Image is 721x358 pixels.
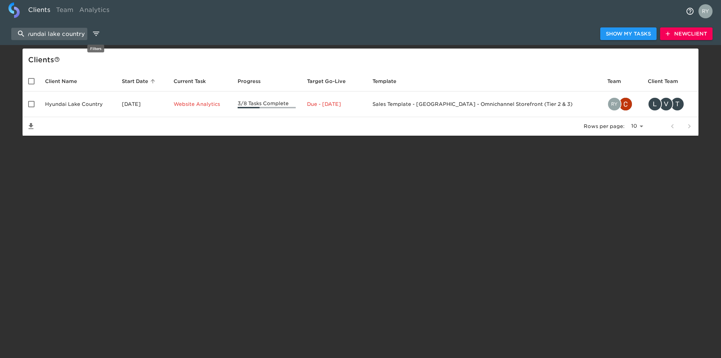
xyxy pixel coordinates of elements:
[232,91,301,117] td: 3/8 Tasks Complete
[682,3,698,20] button: notifications
[600,27,657,40] button: Show My Tasks
[53,2,76,20] a: Team
[39,91,116,117] td: Hyundai Lake Country
[45,77,86,85] span: Client Name
[174,77,215,85] span: Current Task
[648,97,662,111] div: L
[666,30,707,38] span: New Client
[698,4,713,18] img: Profile
[122,77,157,85] span: Start Date
[11,28,87,40] input: search
[584,123,625,130] p: Rows per page:
[608,98,621,110] img: ryan.dale@roadster.com
[76,2,112,20] a: Analytics
[660,27,713,40] button: NewClient
[607,77,630,85] span: Team
[23,118,39,135] button: Save List
[238,77,270,85] span: Progress
[659,97,673,111] div: V
[627,121,646,132] select: rows per page
[648,97,693,111] div: lauren.knotts@boucher.com, vince.partipilo@boucher.com, tina.rose@boucher.com
[372,77,406,85] span: Template
[28,54,696,65] div: Client s
[54,57,60,62] svg: This is a list of all of your clients and clients shared with you
[606,30,651,38] span: Show My Tasks
[670,97,684,111] div: T
[307,101,362,108] p: Due - [DATE]
[307,77,346,85] span: Calculated based on the start date and the duration of all Tasks contained in this Hub.
[619,98,632,110] img: christopher.mccarthy@roadster.com
[648,77,687,85] span: Client Team
[307,77,355,85] span: Target Go-Live
[25,2,53,20] a: Clients
[174,101,226,108] p: Website Analytics
[8,2,20,18] img: logo
[23,71,698,136] table: enhanced table
[174,77,206,85] span: This is the next Task in this Hub that should be completed
[367,91,601,117] td: Sales Template - [GEOGRAPHIC_DATA] - Omnichannel Storefront (Tier 2 & 3)
[607,97,637,111] div: ryan.dale@roadster.com, christopher.mccarthy@roadster.com
[116,91,168,117] td: [DATE]
[90,28,102,40] button: edit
